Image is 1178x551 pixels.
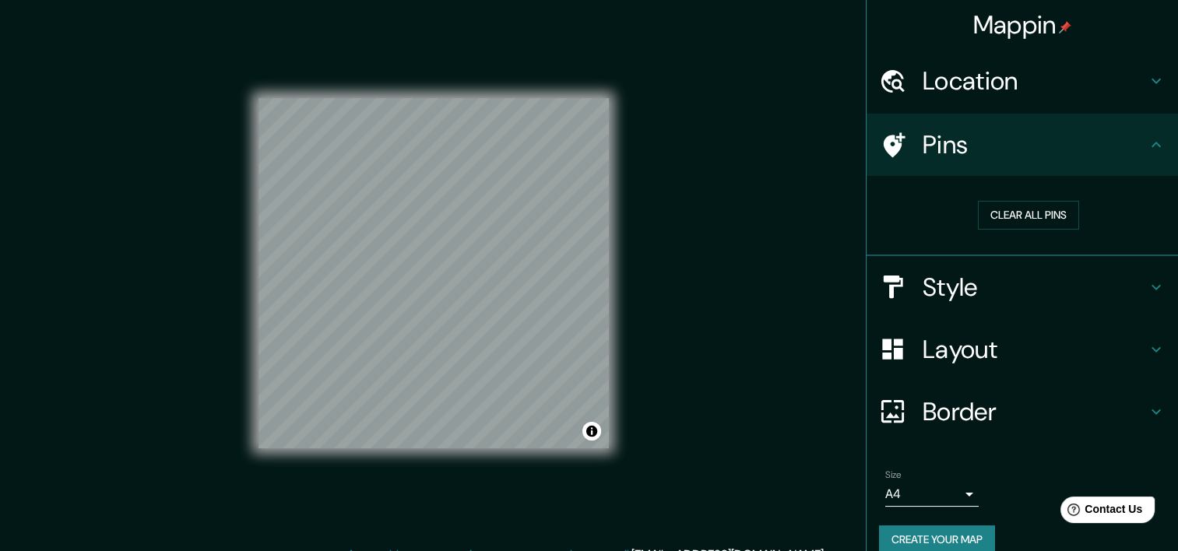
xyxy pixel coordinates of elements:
label: Size [885,468,902,481]
div: Style [867,256,1178,318]
button: Clear all pins [978,201,1079,230]
div: Layout [867,318,1178,381]
div: Pins [867,114,1178,176]
div: A4 [885,482,979,507]
h4: Pins [923,129,1147,160]
button: Toggle attribution [582,422,601,440]
h4: Mappin [973,9,1072,40]
canvas: Map [258,98,609,448]
iframe: Help widget launcher [1039,490,1161,534]
h4: Style [923,272,1147,303]
h4: Layout [923,334,1147,365]
img: pin-icon.png [1059,21,1071,33]
h4: Location [923,65,1147,97]
div: Border [867,381,1178,443]
h4: Border [923,396,1147,427]
div: Location [867,50,1178,112]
